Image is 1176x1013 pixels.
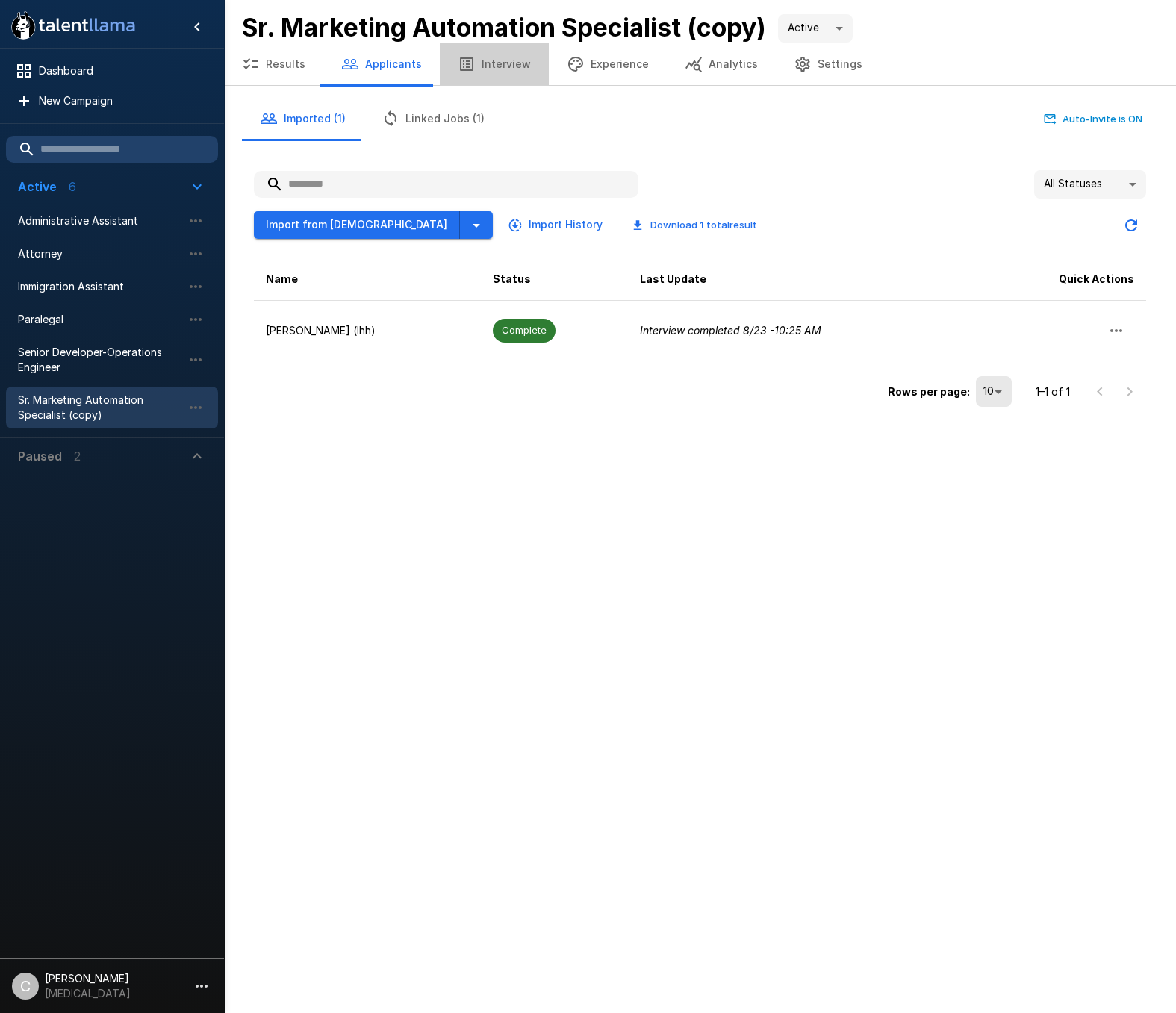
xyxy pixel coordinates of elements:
p: 1–1 of 1 [1036,384,1070,399]
p: Rows per page: [888,384,970,399]
th: Status [481,258,628,301]
span: Complete [493,323,556,337]
button: Linked Jobs (1) [364,98,503,140]
button: Updated Today - 11:35 AM [1116,211,1146,240]
th: Name [254,258,481,301]
b: Sr. Marketing Automation Specialist (copy) [242,12,766,43]
button: Auto-Invite is ON [1041,107,1146,131]
button: Results [224,43,323,85]
button: Analytics [667,43,776,85]
button: Import from [DEMOGRAPHIC_DATA] [254,211,460,239]
i: Interview completed 8/23 - 10:25 AM [640,324,821,337]
button: Imported (1) [242,98,364,140]
button: Experience [549,43,667,85]
b: 1 [700,219,704,231]
div: 10 [976,376,1012,406]
p: [PERSON_NAME] (lhh) [266,323,469,338]
th: Quick Actions [977,258,1146,301]
button: Interview [440,43,549,85]
th: Last Update [628,258,977,301]
button: Import History [505,211,609,239]
button: Settings [776,43,880,85]
button: Download 1 totalresult [620,213,769,237]
button: Applicants [323,43,440,85]
div: All Statuses [1034,170,1146,199]
div: Active [778,14,853,43]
